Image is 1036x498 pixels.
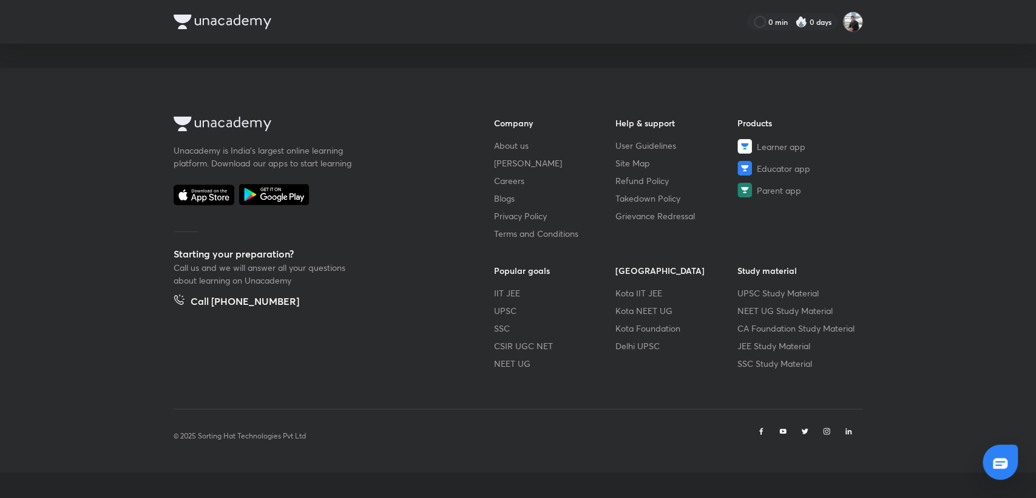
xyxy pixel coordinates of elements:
a: Educator app [737,161,859,176]
a: Call [PHONE_NUMBER] [174,294,299,311]
a: Learner app [737,139,859,154]
h5: Call [PHONE_NUMBER] [191,294,299,311]
a: Delhi UPSC [615,339,737,352]
a: Company Logo [174,117,455,134]
img: Educator app [737,161,752,176]
a: CSIR UGC NET [494,339,616,352]
p: Call us and we will answer all your questions about learning on Unacademy [174,261,356,287]
a: Refund Policy [615,174,737,187]
a: Kota Foundation [615,322,737,335]
span: Parent app [757,184,801,197]
a: About us [494,139,616,152]
a: Kota IIT JEE [615,287,737,299]
h6: Help & support [615,117,737,129]
a: Blogs [494,192,616,205]
p: Unacademy is India’s largest online learning platform. Download our apps to start learning [174,144,356,169]
img: Company Logo [174,117,271,131]
a: NEET UG [494,357,616,370]
a: NEET UG Study Material [737,304,859,317]
span: Educator app [757,162,810,175]
h6: Popular goals [494,264,616,277]
h6: [GEOGRAPHIC_DATA] [615,264,737,277]
img: Company Logo [174,15,271,29]
a: IIT JEE [494,287,616,299]
span: Learner app [757,140,805,153]
a: CA Foundation Study Material [737,322,859,335]
a: Careers [494,174,616,187]
img: Parent app [737,183,752,197]
a: Kota NEET UG [615,304,737,317]
h6: Products [737,117,859,129]
a: User Guidelines [615,139,737,152]
a: SSC [494,322,616,335]
h6: Study material [737,264,859,277]
a: UPSC [494,304,616,317]
a: Takedown Policy [615,192,737,205]
a: Privacy Policy [494,210,616,222]
p: © 2025 Sorting Hat Technologies Pvt Ltd [174,431,306,442]
a: Site Map [615,157,737,169]
a: JEE Study Material [737,339,859,352]
a: Grievance Redressal [615,210,737,222]
a: SSC Study Material [737,357,859,370]
img: RS PM [842,12,863,32]
a: [PERSON_NAME] [494,157,616,169]
span: Careers [494,174,524,187]
a: Parent app [737,183,859,197]
a: UPSC Study Material [737,287,859,299]
h6: Company [494,117,616,129]
img: streak [795,16,807,28]
a: Terms and Conditions [494,227,616,240]
h5: Starting your preparation? [174,247,455,261]
img: Learner app [737,139,752,154]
